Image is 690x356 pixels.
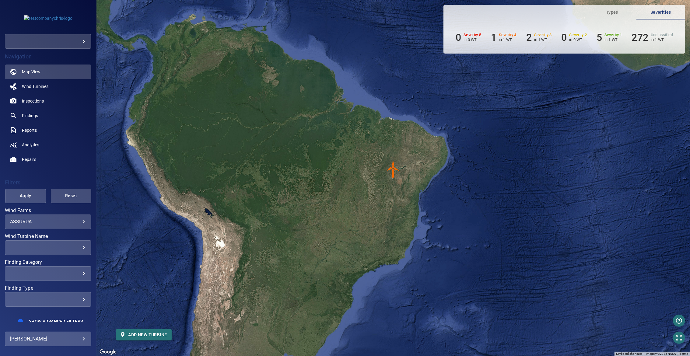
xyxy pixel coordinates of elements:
h6: 1 [491,32,496,43]
button: Add new turbine [116,329,172,340]
label: Wind Turbine Name [5,234,91,239]
span: Analytics [22,142,39,148]
span: Types [591,9,633,16]
p: in 1 WT [499,37,517,42]
a: windturbines noActive [5,79,91,94]
a: findings noActive [5,108,91,123]
span: Severities [640,9,681,16]
li: Severity 3 [526,32,552,43]
div: Finding Type [5,292,91,307]
span: Wind Turbines [22,83,48,89]
h4: Navigation [5,54,91,60]
button: Keyboard shortcuts [616,352,642,356]
p: in 0 WT [569,37,587,42]
div: ASSURUA [10,219,86,225]
a: repairs noActive [5,152,91,167]
div: Finding Category [5,266,91,281]
h6: 5 [597,32,602,43]
h6: Severity 1 [604,33,622,37]
gmp-advanced-marker: A-IV-04 [384,160,402,178]
a: reports noActive [5,123,91,138]
span: Findings [22,113,38,119]
p: in 1 WT [651,37,673,42]
span: Apply [13,192,38,200]
div: Wind Turbine Name [5,240,91,255]
h6: Severity 2 [569,33,587,37]
div: [PERSON_NAME] [10,334,86,344]
div: Wind Farms [5,215,91,229]
h6: Severity 4 [499,33,517,37]
a: Open this area in Google Maps (opens a new window) [98,348,118,356]
h6: Severity 5 [464,33,482,37]
li: Severity 1 [597,32,622,43]
a: Terms (opens in new tab) [680,352,688,355]
span: Add new turbine [121,331,167,339]
li: Severity 2 [561,32,587,43]
p: in 1 WT [604,37,622,42]
span: Map View [22,69,40,75]
span: Reports [22,127,37,133]
label: Finding Type [5,286,91,291]
button: Show Advanced Filters [25,316,86,326]
h6: 0 [456,32,461,43]
p: in 1 WT [534,37,552,42]
a: analytics noActive [5,138,91,152]
h6: 0 [561,32,567,43]
li: Severity Unclassified [632,32,673,43]
h6: 2 [526,32,532,43]
button: Reset [51,189,92,203]
span: Imagery ©2025 NASA [646,352,676,355]
label: Finding Category [5,260,91,265]
img: windFarmIconCat4.svg [384,160,402,178]
h6: Unclassified [651,33,673,37]
h6: 272 [632,32,648,43]
a: inspections noActive [5,94,91,108]
img: testcompanychris-logo [24,15,72,21]
h4: Filters [5,180,91,186]
span: Repairs [22,156,36,162]
a: map active [5,65,91,79]
li: Severity 4 [491,32,517,43]
h6: Severity 3 [534,33,552,37]
p: in 0 WT [464,37,482,42]
label: Wind Farms [5,208,91,213]
div: testcompanychris [5,34,91,49]
img: Google [98,348,118,356]
span: Show Advanced Filters [29,319,83,324]
span: Reset [58,192,84,200]
button: Apply [5,189,46,203]
li: Severity 5 [456,32,481,43]
span: Inspections [22,98,44,104]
